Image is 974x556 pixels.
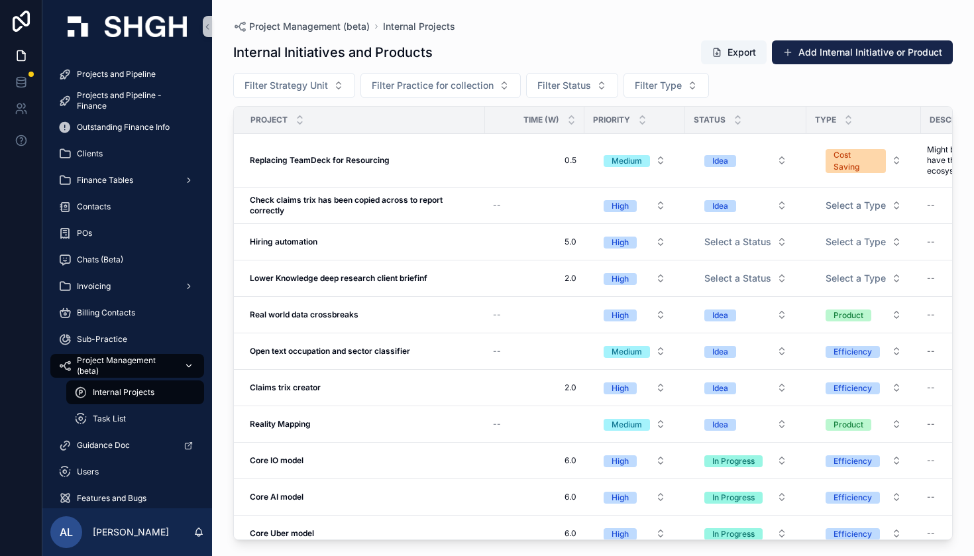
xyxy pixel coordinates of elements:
button: Select Button [815,376,912,400]
div: In Progress [712,528,755,540]
a: Users [50,460,204,484]
button: Select Button [694,303,798,327]
a: Internal Projects [66,380,204,404]
button: Select Button [815,522,912,545]
div: Efficiency [834,492,872,504]
span: -- [493,419,501,429]
button: Select Button [593,412,676,436]
div: -- [927,273,935,284]
div: Idea [712,346,728,358]
a: Core Uber model [250,528,477,539]
span: Projects and Pipeline - Finance [77,90,191,111]
a: Internal Projects [383,20,455,33]
a: Hiring automation [250,237,477,247]
a: 6.0 [493,528,576,539]
span: Filter Type [635,79,682,92]
span: Chats (Beta) [77,254,123,265]
a: Select Button [814,142,913,179]
button: Select Button [526,73,618,98]
a: Select Button [592,148,677,173]
p: [PERSON_NAME] [93,526,169,539]
button: Select Button [815,485,912,509]
strong: Replacing TeamDeck for Resourcing [250,155,390,165]
a: Select Button [693,229,798,254]
a: Select Button [592,375,677,400]
span: Priority [593,115,630,125]
span: Time (W) [523,115,559,125]
div: Efficiency [834,346,872,358]
a: 6.0 [493,492,576,502]
button: Select Button [593,303,676,327]
div: High [612,273,629,285]
button: Select Button [623,73,709,98]
strong: Lower Knowledge deep research client briefinf [250,273,427,283]
a: Check claims trix has been copied across to report correctly [250,195,477,216]
a: Select Button [814,302,913,327]
a: Clients [50,142,204,166]
div: -- [927,237,935,247]
a: Open text occupation and sector classifier [250,346,477,357]
div: High [612,309,629,321]
a: Select Button [693,484,798,510]
button: Select Button [815,194,912,217]
strong: Hiring automation [250,237,317,247]
a: Sub-Practice [50,327,204,351]
div: Efficiency [834,455,872,467]
a: Add Internal Initiative or Product [772,40,953,64]
a: -- [493,419,576,429]
button: Select Button [815,339,912,363]
div: High [612,382,629,394]
span: Filter Status [537,79,591,92]
a: 2.0 [493,382,576,393]
a: Project Management (beta) [50,354,204,378]
a: Select Button [592,339,677,364]
strong: Core Uber model [250,528,314,538]
button: Select Button [593,485,676,509]
strong: Core AI model [250,492,303,502]
span: 2.0 [493,273,576,284]
button: Select Button [815,142,912,178]
span: Finance Tables [77,175,133,186]
button: Select Button [694,449,798,473]
span: -- [493,346,501,357]
button: Select Button [593,376,676,400]
span: Select a Type [826,272,886,285]
strong: Check claims trix has been copied across to report correctly [250,195,445,215]
button: Select Button [360,73,521,98]
a: Select Button [693,148,798,173]
a: Select Button [814,229,913,254]
a: Select Button [592,266,677,291]
button: Select Button [694,522,798,545]
a: Select Button [592,484,677,510]
div: -- [927,492,935,502]
a: Replacing TeamDeck for Resourcing [250,155,477,166]
div: In Progress [712,492,755,504]
span: Projects and Pipeline [77,69,156,80]
a: Select Button [693,339,798,364]
a: Select Button [693,448,798,473]
button: Select Button [593,522,676,545]
span: Invoicing [77,281,111,292]
div: scrollable content [42,53,212,508]
div: High [612,455,629,467]
a: Features and Bugs [50,486,204,510]
span: Type [815,115,836,125]
span: Users [77,467,99,477]
a: Select Button [693,302,798,327]
a: Chats (Beta) [50,248,204,272]
span: Outstanding Finance Info [77,122,170,133]
div: -- [927,346,935,357]
button: Select Button [593,148,676,172]
a: Select Button [693,521,798,546]
button: Select Button [593,230,676,254]
div: -- [927,528,935,539]
a: Select Button [814,266,913,291]
span: Sub-Practice [77,334,127,345]
span: -- [493,309,501,320]
a: 5.0 [493,237,576,247]
div: Idea [712,382,728,394]
strong: Claims trix creator [250,382,321,392]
